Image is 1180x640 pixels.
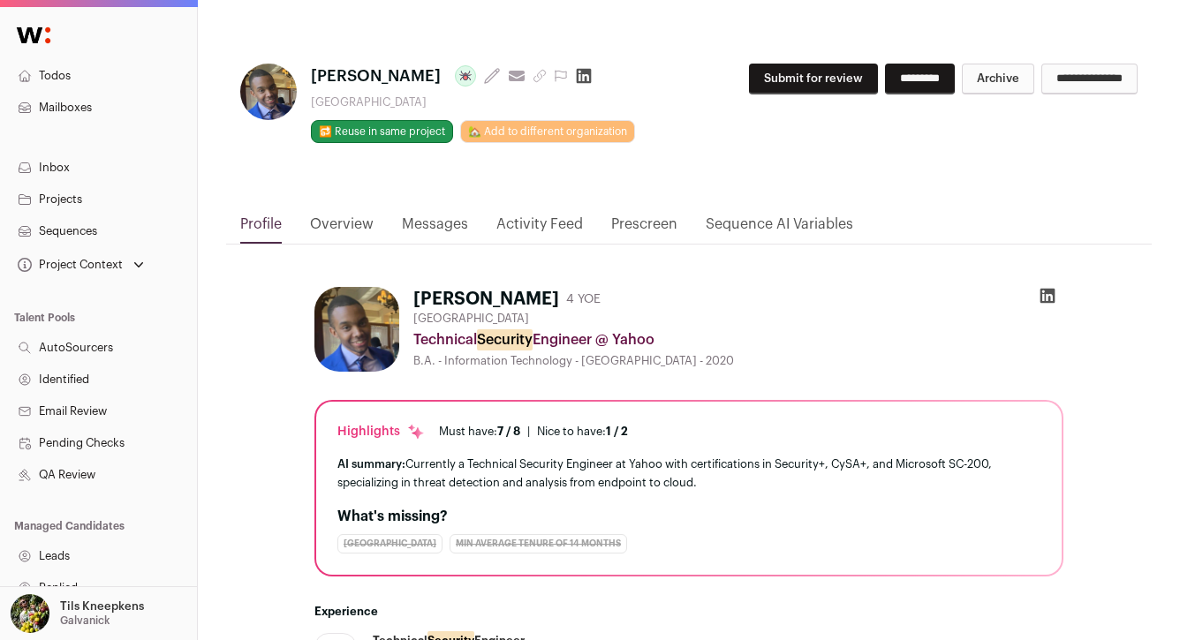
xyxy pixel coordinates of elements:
button: Open dropdown [7,594,147,633]
div: Project Context [14,258,123,272]
a: Messages [402,214,468,244]
div: [GEOGRAPHIC_DATA] [311,95,635,109]
ul: | [439,425,628,439]
button: 🔂 Reuse in same project [311,120,453,143]
img: Wellfound [7,18,60,53]
h2: Experience [314,605,1063,619]
div: Nice to have: [537,425,628,439]
button: Open dropdown [14,252,147,277]
div: Must have: [439,425,520,439]
span: [PERSON_NAME] [311,64,441,88]
span: AI summary: [337,458,405,470]
button: Archive [962,64,1034,94]
span: [GEOGRAPHIC_DATA] [413,312,529,326]
h2: What's missing? [337,506,1040,527]
mark: Security [477,329,533,350]
div: min average tenure of 14 months [450,534,627,553]
img: cb8147ffd323a4680d8296824420db8aa8fee2d141ab890aa8aa069497db5ff2.jpg [240,64,297,120]
div: 4 YOE [566,290,601,308]
div: Currently a Technical Security Engineer at Yahoo with certifications in Security+, CySA+, and Mic... [337,455,1040,492]
button: Submit for review [749,64,878,94]
a: 🏡 Add to different organization [460,120,635,143]
p: Tils Kneepkens [60,599,144,614]
img: 6689865-medium_jpg [11,594,49,633]
div: Highlights [337,423,425,440]
a: Prescreen [611,214,677,244]
span: 7 / 8 [497,425,520,437]
div: B.A. - Information Technology - [GEOGRAPHIC_DATA] - 2020 [413,354,1063,368]
a: Activity Feed [496,214,583,244]
a: Overview [310,214,374,244]
a: Profile [240,214,282,244]
img: cb8147ffd323a4680d8296824420db8aa8fee2d141ab890aa8aa069497db5ff2.jpg [314,287,399,372]
p: Galvanick [60,614,110,628]
a: Sequence AI Variables [706,214,853,244]
h1: [PERSON_NAME] [413,287,559,312]
div: Technical Engineer @ Yahoo [413,329,1063,350]
span: 1 / 2 [606,425,628,437]
div: [GEOGRAPHIC_DATA] [337,534,442,553]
